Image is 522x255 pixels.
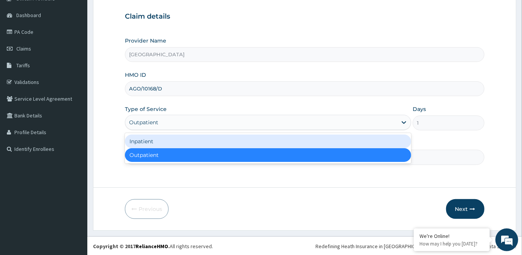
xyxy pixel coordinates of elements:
div: Outpatient [129,119,158,126]
input: Enter HMO ID [125,81,484,96]
span: Dashboard [16,12,41,19]
div: Chat with us now [39,43,128,52]
p: How may I help you today? [419,241,484,247]
label: Type of Service [125,105,167,113]
a: RelianceHMO [136,243,168,250]
div: We're Online! [419,233,484,239]
strong: Copyright © 2017 . [93,243,170,250]
button: Next [446,199,484,219]
button: Previous [125,199,169,219]
div: Redefining Heath Insurance in [GEOGRAPHIC_DATA] using Telemedicine and Data Science! [315,242,516,250]
span: Tariffs [16,62,30,69]
label: Days [413,105,426,113]
div: Outpatient [125,148,411,162]
div: Inpatient [125,135,411,148]
span: Claims [16,45,31,52]
textarea: Type your message and hit 'Enter' [4,172,145,199]
img: d_794563401_company_1708531726252_794563401 [14,38,31,57]
label: HMO ID [125,71,146,79]
h3: Claim details [125,13,484,21]
label: Provider Name [125,37,166,44]
span: We're online! [44,78,105,155]
div: Minimize live chat window [125,4,143,22]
